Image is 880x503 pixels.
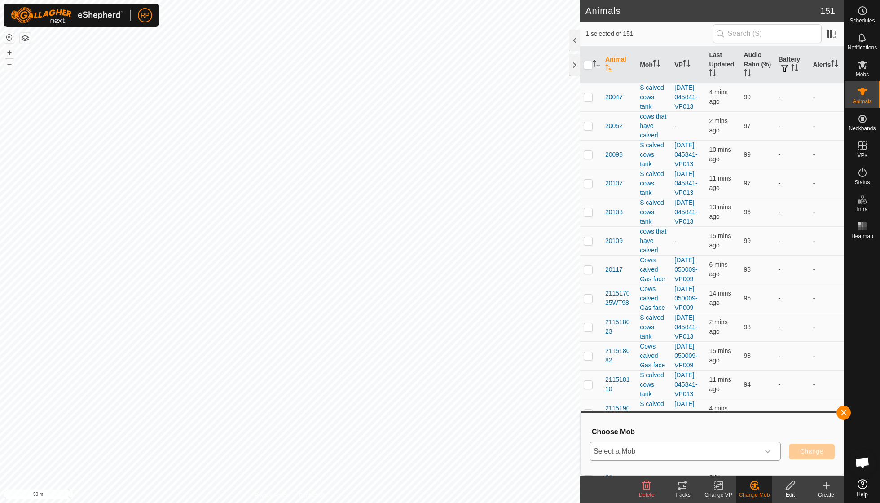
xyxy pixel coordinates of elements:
[4,32,15,43] button: Reset Map
[640,313,667,341] div: S calved cows tank
[775,370,810,399] td: -
[775,399,810,428] td: -
[744,295,751,302] span: 95
[709,347,731,364] span: 4 Oct 2025 at 7:09 PM
[664,491,700,499] div: Tracks
[605,265,623,274] span: 20117
[775,341,810,370] td: -
[810,198,844,226] td: -
[640,198,667,226] div: S calved cows tank
[810,47,844,83] th: Alerts
[789,444,835,459] button: Change
[775,140,810,169] td: -
[775,47,810,83] th: Battery
[640,112,667,140] div: cows that have calved
[640,83,667,111] div: S calved cows tank
[845,476,880,501] a: Help
[674,141,697,168] a: [DATE] 045841-VP013
[605,121,623,131] span: 20052
[775,226,810,255] td: -
[849,18,875,23] span: Schedules
[11,7,123,23] img: Gallagher Logo
[640,342,667,370] div: Cows calved Gas face
[736,491,772,499] div: Change Mob
[709,71,716,78] p-sorticon: Activate to sort
[709,117,727,134] span: 4 Oct 2025 at 7:23 PM
[593,61,600,68] p-sorticon: Activate to sort
[744,352,751,359] span: 98
[605,150,623,159] span: 20098
[849,126,876,131] span: Neckbands
[848,45,877,50] span: Notifications
[602,47,636,83] th: Animal
[705,47,740,83] th: Last Updated
[605,66,612,73] p-sorticon: Activate to sort
[605,404,633,423] span: 211519013
[810,226,844,255] td: -
[585,5,820,16] h2: Animals
[810,140,844,169] td: -
[709,203,731,220] span: 4 Oct 2025 at 7:12 PM
[640,169,667,198] div: S calved cows tank
[810,370,844,399] td: -
[640,399,667,428] div: S calved cows tank
[674,237,677,244] app-display-virtual-paddock-transition: -
[744,266,751,273] span: 98
[674,122,677,129] app-display-virtual-paddock-transition: -
[775,255,810,284] td: -
[709,146,731,163] span: 4 Oct 2025 at 7:15 PM
[775,169,810,198] td: -
[810,341,844,370] td: -
[605,207,623,217] span: 20108
[709,290,731,306] span: 4 Oct 2025 at 7:11 PM
[854,180,870,185] span: Status
[709,175,731,191] span: 4 Oct 2025 at 7:13 PM
[744,381,751,388] span: 94
[744,122,751,129] span: 97
[713,24,822,43] input: Search (S)
[744,237,751,244] span: 99
[709,88,727,105] span: 4 Oct 2025 at 7:20 PM
[857,153,867,158] span: VPs
[700,491,736,499] div: Change VP
[810,169,844,198] td: -
[810,313,844,341] td: -
[744,208,751,216] span: 96
[775,284,810,313] td: -
[605,236,623,246] span: 20109
[820,4,835,18] span: 151
[605,375,633,394] span: 211518110
[810,111,844,140] td: -
[674,199,697,225] a: [DATE] 045841-VP013
[709,261,727,278] span: 4 Oct 2025 at 7:19 PM
[744,180,751,187] span: 97
[810,83,844,111] td: -
[709,376,731,393] span: 4 Oct 2025 at 7:14 PM
[740,47,775,83] th: Audio Ratio (%)
[831,61,838,68] p-sorticon: Activate to sort
[800,448,823,455] span: Change
[674,314,697,340] a: [DATE] 045841-VP013
[810,399,844,428] td: -
[674,170,697,196] a: [DATE] 045841-VP013
[775,111,810,140] td: -
[585,29,713,39] span: 1 selected of 151
[255,491,288,499] a: Privacy Policy
[709,405,727,421] span: 4 Oct 2025 at 7:20 PM
[853,99,872,104] span: Animals
[709,318,727,335] span: 4 Oct 2025 at 7:23 PM
[857,492,868,497] span: Help
[744,410,751,417] span: 98
[605,179,623,188] span: 20107
[605,346,633,365] span: 211518082
[810,284,844,313] td: -
[810,255,844,284] td: -
[4,47,15,58] button: +
[640,141,667,169] div: S calved cows tank
[605,318,633,336] span: 211518023
[744,151,751,158] span: 99
[851,234,873,239] span: Heatmap
[674,84,697,110] a: [DATE] 045841-VP013
[640,371,667,399] div: S calved cows tank
[640,284,667,313] div: Cows calved Gas face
